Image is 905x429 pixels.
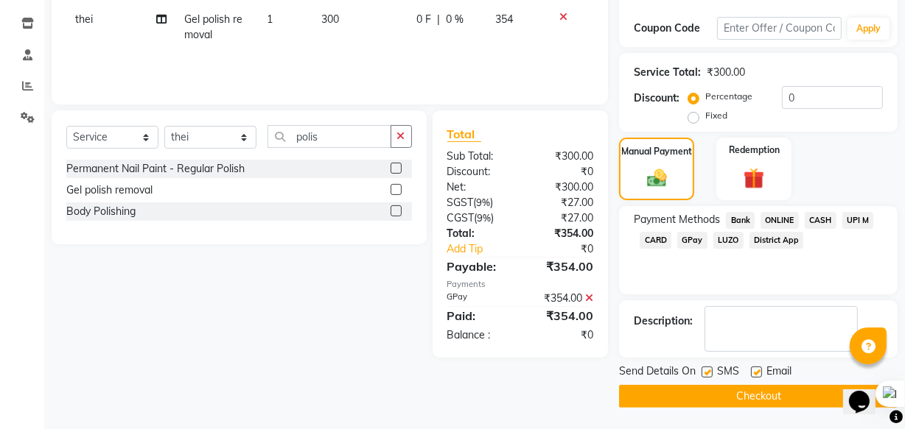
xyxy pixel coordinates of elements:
div: Paid: [436,307,520,325]
div: Total: [436,226,520,241]
div: Coupon Code [634,21,717,36]
span: CGST [447,211,475,224]
span: 0 F [416,12,431,27]
span: LUZO [713,232,744,249]
span: UPI M [842,212,874,229]
div: ₹354.00 [520,226,604,241]
div: Body Polishing [66,204,136,219]
a: Add Tip [436,241,534,257]
div: ₹0 [520,327,604,343]
span: Bank [726,212,755,229]
div: ₹27.00 [520,195,604,210]
div: ₹354.00 [520,307,604,325]
span: 9% [478,212,492,224]
label: Percentage [705,90,752,103]
div: ₹27.00 [520,210,604,226]
span: CARD [640,232,671,249]
span: SMS [717,364,739,382]
span: | [437,12,440,27]
span: CASH [805,212,836,229]
label: Manual Payment [621,145,692,158]
div: Discount: [436,164,520,180]
span: 0 % [446,12,464,27]
div: ( ) [436,195,520,210]
button: Apply [848,18,890,40]
label: Fixed [705,109,727,122]
span: GPay [677,232,707,249]
input: Enter Offer / Coupon Code [717,17,842,40]
div: Sub Total: [436,149,520,164]
div: Payments [447,278,594,291]
span: ONLINE [761,212,799,229]
span: 300 [321,13,339,26]
div: Balance : [436,327,520,343]
div: ₹300.00 [520,180,604,195]
div: Service Total: [634,65,701,80]
div: ₹354.00 [520,258,604,275]
img: _gift.svg [737,166,771,191]
span: thei [75,13,93,26]
span: 354 [495,13,513,26]
span: Gel polish removal [184,13,242,41]
iframe: chat widget [843,370,890,414]
span: Email [766,364,792,382]
div: ₹300.00 [707,65,745,80]
span: Send Details On [619,364,696,382]
div: ( ) [436,210,520,226]
span: SGST [447,196,474,209]
div: Permanent Nail Paint - Regular Polish [66,161,245,177]
div: Description: [634,313,693,329]
div: Discount: [634,91,679,106]
span: 9% [477,196,491,208]
div: ₹300.00 [520,149,604,164]
div: ₹0 [534,241,604,257]
span: Total [447,127,481,142]
div: Net: [436,180,520,195]
span: District App [749,232,804,249]
div: GPay [436,291,520,306]
label: Redemption [729,143,780,157]
button: Checkout [619,385,898,408]
div: Payable: [436,258,520,275]
div: ₹0 [520,164,604,180]
span: 1 [267,13,273,26]
div: Gel polish removal [66,182,153,198]
img: _cash.svg [641,167,673,190]
span: Payment Methods [634,212,720,227]
div: ₹354.00 [520,291,604,306]
input: Search or Scan [268,125,391,148]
